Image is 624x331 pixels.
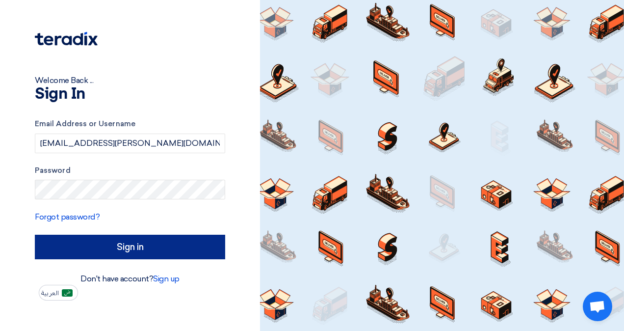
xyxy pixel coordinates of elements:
[39,285,78,301] button: العربية
[62,289,73,297] img: ar-AR.png
[35,134,225,153] input: Enter your business email or username
[35,235,225,259] input: Sign in
[35,75,225,86] div: Welcome Back ...
[35,86,225,102] h1: Sign In
[583,292,612,321] div: Open chat
[35,118,225,130] label: Email Address or Username
[153,274,180,283] a: Sign up
[35,212,100,221] a: Forgot password?
[35,165,225,176] label: Password
[35,32,98,46] img: Teradix logo
[35,273,225,285] div: Don't have account?
[41,290,59,297] span: العربية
